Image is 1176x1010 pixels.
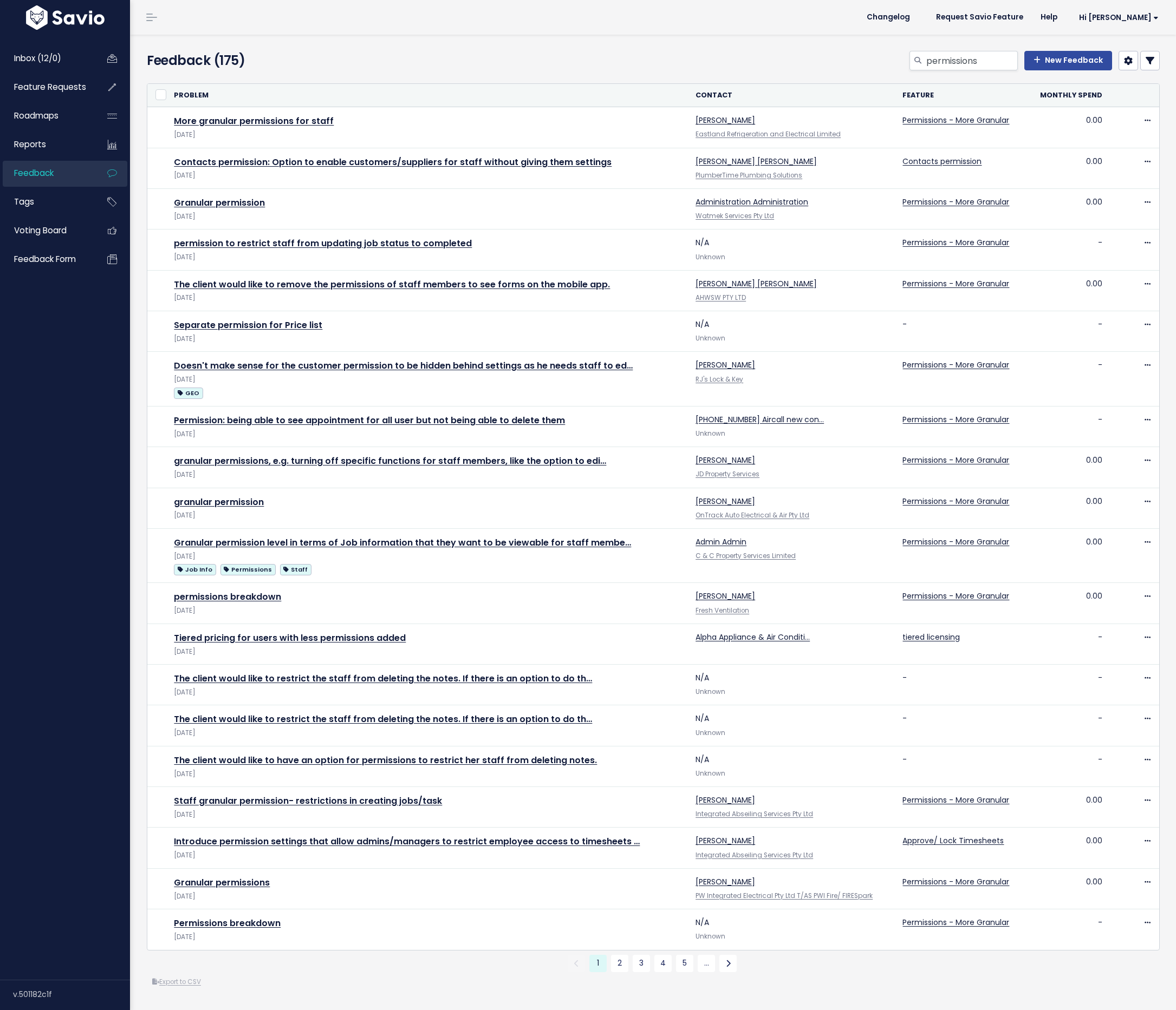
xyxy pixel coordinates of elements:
[220,562,276,576] a: Permissions
[23,5,107,30] img: logo-white.9d6f32f41409.svg
[1026,624,1108,664] td: -
[3,46,90,71] a: Inbox (12/0)
[174,196,265,209] a: Granular permission
[896,705,1026,746] td: -
[280,562,311,576] a: Staff
[14,196,34,207] span: Tags
[1032,9,1066,25] a: Help
[902,876,1009,887] a: Permissions - More Granular
[896,84,1026,107] th: Feature
[3,218,90,243] a: Voting Board
[589,955,607,972] span: 1
[174,769,683,780] div: [DATE]
[689,909,896,950] td: N/A
[925,51,1018,70] input: Search feedback...
[696,511,809,520] a: OnTrack Auto Electrical & Air Pty Ltd
[1026,270,1108,311] td: 0.00
[696,687,725,696] span: Unknown
[696,729,725,737] span: Unknown
[174,713,592,725] a: The client would like to restrict the staff from deleting the notes. If there is an option to do th…
[1026,447,1108,488] td: 0.00
[902,496,1009,507] a: Permissions - More Granular
[1026,746,1108,786] td: -
[696,455,755,465] a: [PERSON_NAME]
[14,110,59,121] span: Roadmaps
[902,536,1009,547] a: Permissions - More Granular
[696,359,755,370] a: [PERSON_NAME]
[14,225,67,236] span: Voting Board
[696,196,808,207] a: Administration Administration
[174,386,203,399] a: GEO
[689,664,896,705] td: N/A
[174,374,683,385] div: [DATE]
[696,795,755,805] a: [PERSON_NAME]
[3,132,90,157] a: Reports
[902,359,1009,370] a: Permissions - More Granular
[174,646,683,658] div: [DATE]
[902,835,1004,846] a: Approve/ Lock Timesheets
[696,835,755,846] a: [PERSON_NAME]
[696,414,824,425] a: [PHONE_NUMBER] Aircall new con…
[902,795,1009,805] a: Permissions - More Granular
[14,139,46,150] span: Reports
[1026,229,1108,270] td: -
[696,334,725,343] span: Unknown
[696,591,755,601] a: [PERSON_NAME]
[696,932,725,941] span: Unknown
[174,237,472,250] a: permission to restrict staff from updating job status to completed
[696,130,841,139] a: Eastland Refrigeration and Electrical Limited
[14,81,86,93] span: Feature Requests
[14,167,54,179] span: Feedback
[696,171,802,180] a: PlumberTime Plumbing Solutions
[1026,406,1108,447] td: -
[696,891,873,900] a: PW Integrated Electrical Pty Ltd T/AS PWI Fire/ FIRESpark
[902,156,982,167] a: Contacts permission
[174,333,683,345] div: [DATE]
[147,51,474,70] h4: Feedback (175)
[633,955,650,972] a: 3
[902,237,1009,248] a: Permissions - More Granular
[1026,148,1108,188] td: 0.00
[696,470,759,478] a: JD Property Services
[174,252,683,263] div: [DATE]
[3,103,90,128] a: Roadmaps
[174,156,612,168] a: Contacts permission: Option to enable customers/suppliers for staff without giving them settings
[902,278,1009,289] a: Permissions - More Granular
[1026,84,1108,107] th: Monthly spend
[152,978,201,986] a: Export to CSV
[174,510,683,521] div: [DATE]
[902,591,1009,601] a: Permissions - More Granular
[174,129,683,141] div: [DATE]
[174,632,406,644] a: Tiered pricing for users with less permissions added
[1079,14,1159,22] span: Hi [PERSON_NAME]
[174,292,683,304] div: [DATE]
[902,196,1009,207] a: Permissions - More Granular
[174,891,683,902] div: [DATE]
[896,664,1026,705] td: -
[1026,188,1108,229] td: 0.00
[896,746,1026,786] td: -
[174,876,270,889] a: Granular permissions
[1026,528,1108,582] td: 0.00
[696,156,817,167] a: [PERSON_NAME] [PERSON_NAME]
[696,876,755,887] a: [PERSON_NAME]
[174,211,683,222] div: [DATE]
[174,795,442,807] a: Staff granular permission- restrictions in creating jobs/task
[689,705,896,746] td: N/A
[174,429,683,440] div: [DATE]
[902,917,1009,928] a: Permissions - More Granular
[689,311,896,352] td: N/A
[174,319,322,331] a: Separate permission for Price list
[174,536,631,549] a: Granular permission level in terms of Job information that they want to be viewable for staff membe…
[696,496,755,507] a: [PERSON_NAME]
[927,9,1032,25] a: Request Savio Feature
[174,727,683,739] div: [DATE]
[13,980,130,1008] div: v.501182c1f
[689,229,896,270] td: N/A
[174,932,683,943] div: [DATE]
[1026,488,1108,528] td: 0.00
[1026,909,1108,950] td: -
[1026,787,1108,828] td: 0.00
[167,84,689,107] th: Problem
[696,115,755,126] a: [PERSON_NAME]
